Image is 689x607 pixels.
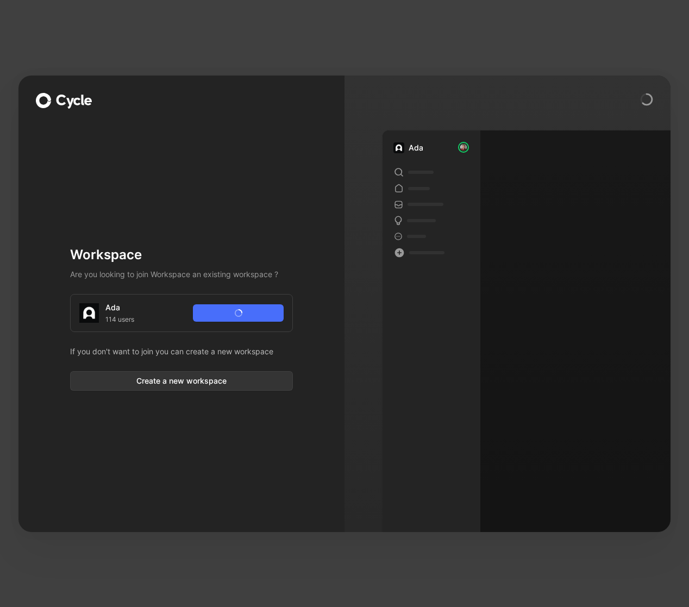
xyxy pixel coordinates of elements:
img: logo [79,303,99,323]
div: Ada [105,301,120,314]
span: Create a new workspace [79,374,284,387]
h1: Workspace [70,246,293,264]
img: cc396f5f-eeb8-4591-bd81-6252872fc9fa.png [393,142,404,153]
div: Ada [409,141,423,154]
p: If you don't want to join you can create a new workspace [70,345,293,358]
img: avatar [459,143,468,152]
button: Create a new workspace [70,371,293,391]
h2: Are you looking to join Workspace an existing workspace ? [70,268,293,281]
span: 114 users [105,314,134,325]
